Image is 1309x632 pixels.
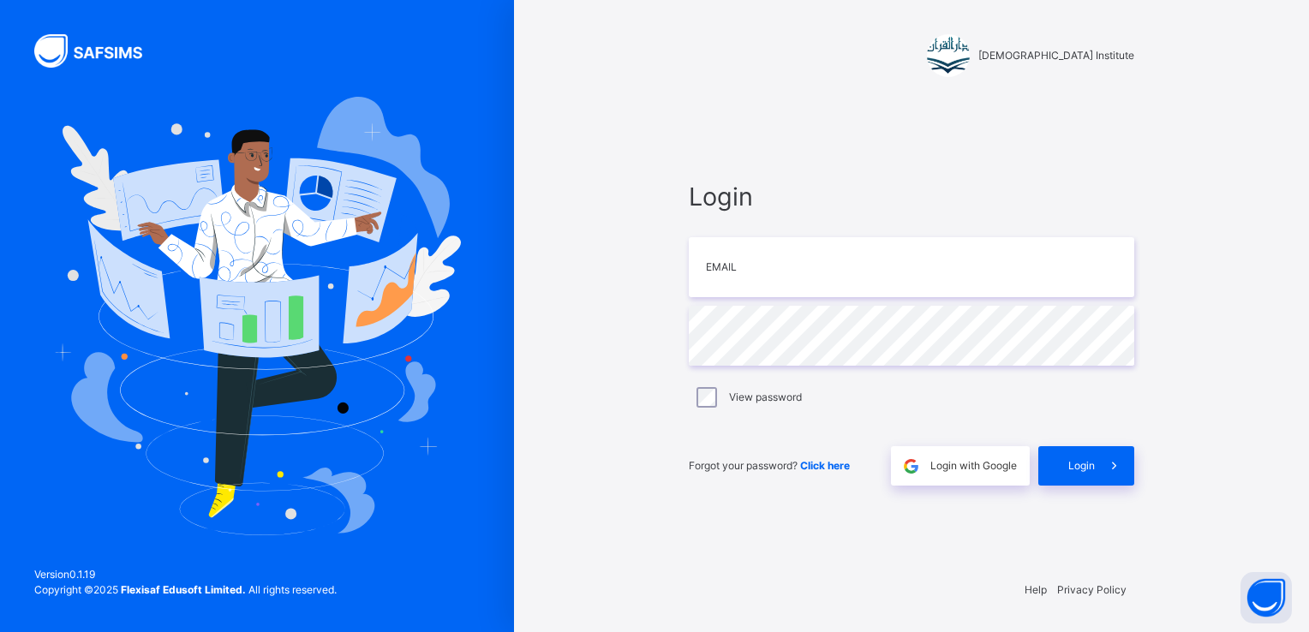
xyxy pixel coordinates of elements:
[34,34,163,68] img: SAFSIMS Logo
[1240,572,1292,623] button: Open asap
[978,48,1134,63] span: [DEMOGRAPHIC_DATA] Institute
[901,456,921,476] img: google.396cfc9801f0270233282035f929180a.svg
[121,583,246,596] strong: Flexisaf Edusoft Limited.
[34,567,337,582] span: Version 0.1.19
[53,97,461,535] img: Hero Image
[34,583,337,596] span: Copyright © 2025 All rights reserved.
[1025,583,1047,596] a: Help
[689,459,850,472] span: Forgot your password?
[800,459,850,472] a: Click here
[1068,458,1095,474] span: Login
[930,458,1017,474] span: Login with Google
[729,390,802,405] label: View password
[689,178,1134,215] span: Login
[1057,583,1127,596] a: Privacy Policy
